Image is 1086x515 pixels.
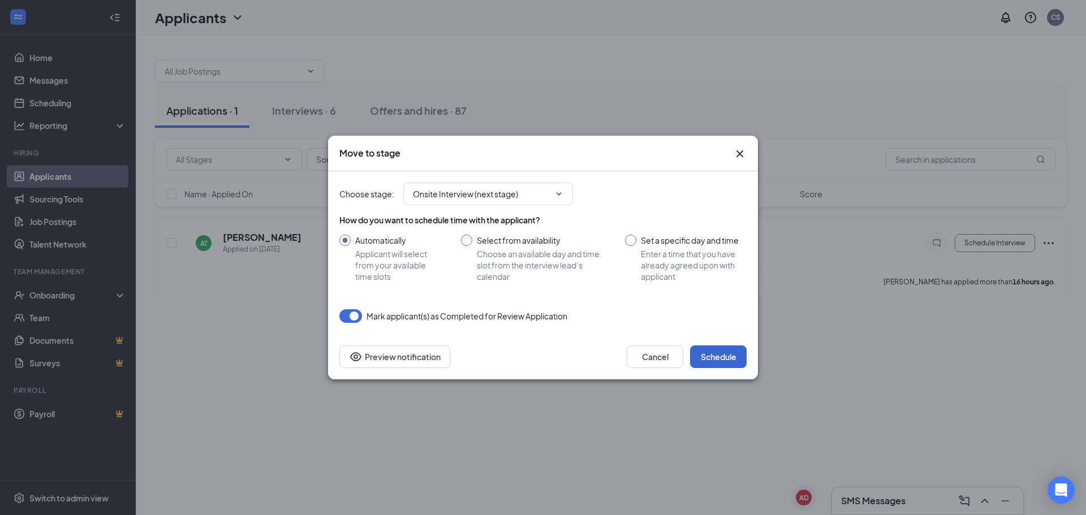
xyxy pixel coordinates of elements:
[339,214,747,226] div: How do you want to schedule time with the applicant?
[339,188,394,200] span: Choose stage :
[733,147,747,161] svg: Cross
[627,345,683,368] button: Cancel
[349,350,363,363] svg: Eye
[1048,477,1075,504] div: Open Intercom Messenger
[554,189,563,198] svg: ChevronDown
[690,345,747,368] button: Schedule
[339,147,400,159] h3: Move to stage
[339,345,450,368] button: Preview notificationEye
[733,147,747,161] button: Close
[367,309,567,323] span: Mark applicant(s) as Completed for Review Application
